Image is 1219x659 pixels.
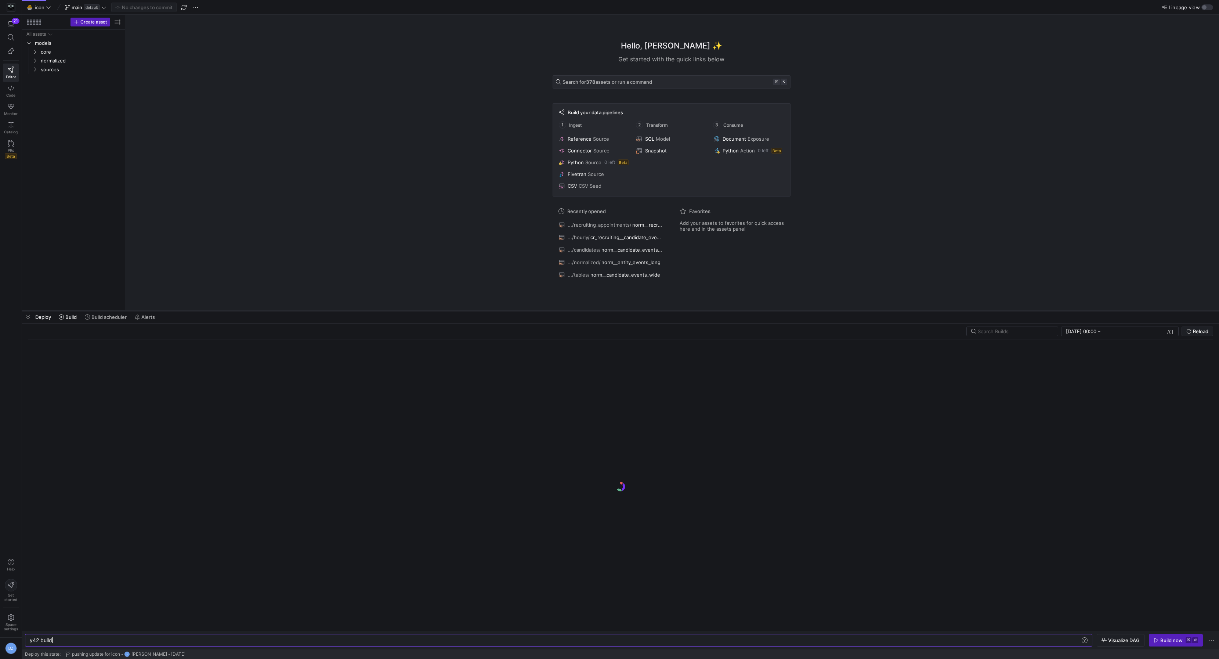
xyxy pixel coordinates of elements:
span: PRs [8,148,14,152]
span: Beta [618,159,629,165]
span: Snapshot [645,148,667,154]
div: DZ [5,642,17,654]
span: Beta [5,153,17,159]
button: .../normalized/norm__entity_events_long [557,258,665,267]
span: .../recruiting_appointments/ [568,222,632,228]
img: https://storage.googleapis.com/y42-prod-data-exchange/images/Yf2Qvegn13xqq0DljGMI0l8d5Zqtiw36EXr8... [7,4,15,11]
button: maindefault [63,3,108,12]
span: Source [593,136,609,142]
div: Press SPACE to select this row. [25,65,122,74]
span: Recently opened [567,208,606,214]
span: main [72,4,82,10]
span: Search for assets or run a command [563,79,652,85]
span: Add your assets to favorites for quick access here and in the assets panel [680,220,785,232]
span: Action [740,148,755,154]
span: .../normalized/ [568,259,601,265]
span: Fivetran [568,171,586,177]
button: CSVCSV Seed [557,181,630,190]
span: Favorites [689,208,710,214]
span: Source [593,148,609,154]
a: Editor [3,64,19,82]
button: DocumentExposure [712,134,785,143]
span: core [41,48,121,56]
kbd: ⌘ [773,79,780,85]
span: CSV [568,183,577,189]
span: Source [588,171,604,177]
span: Python [723,148,739,154]
button: PythonSource0 leftBeta [557,158,630,167]
span: Get started [4,593,17,602]
div: Get started with the quick links below [553,55,791,64]
span: Python [568,159,584,165]
button: 21 [3,18,19,31]
span: normalized [41,57,121,65]
span: Help [6,567,15,571]
button: ConnectorSource [557,146,630,155]
button: .../hourly/cr_recruiting__candidate_events_wide_long [557,233,665,242]
span: 0 left [604,160,615,165]
a: Code [3,82,19,100]
span: Beta [771,148,782,154]
button: ReferenceSource [557,134,630,143]
a: Spacesettings [3,611,19,634]
button: .../recruiting_appointments/norm__recruiting_appointment_facts [557,220,665,230]
button: .../tables/norm__candidate_events_wide [557,270,665,280]
span: Model [656,136,670,142]
button: PythonAction0 leftBeta [712,146,785,155]
a: PRsBeta [3,137,19,162]
a: https://storage.googleapis.com/y42-prod-data-exchange/images/Yf2Qvegn13xqq0DljGMI0l8d5Zqtiw36EXr8... [3,1,19,14]
span: models [35,39,121,47]
strong: 378 [586,79,596,85]
span: Build your data pipelines [568,109,623,115]
span: Code [6,93,15,97]
div: All assets [26,32,46,37]
button: 🐣icon [25,3,53,12]
span: .../tables/ [568,272,590,278]
span: Source [585,159,601,165]
div: Press SPACE to select this row. [25,39,122,47]
button: DZ [3,641,19,656]
span: SQL [645,136,654,142]
span: Create asset [80,19,107,25]
div: DZ [124,651,130,657]
div: 21 [12,18,19,24]
a: Catalog [3,119,19,137]
span: Reference [568,136,592,142]
span: default [84,4,100,10]
span: [PERSON_NAME] [131,652,167,657]
span: Document [723,136,746,142]
button: FivetranSource [557,170,630,179]
span: 0 left [758,148,768,153]
button: .../candidates/norm__candidate_events_long [557,245,665,255]
button: SQLModel [635,134,708,143]
span: Lineage view [1169,4,1200,10]
button: Getstarted [3,576,19,605]
span: .../hourly/ [568,234,590,240]
span: Connector [568,148,592,154]
span: norm__candidate_events_long [601,247,663,253]
div: Press SPACE to select this row. [25,47,122,56]
button: Create asset [70,18,110,26]
span: norm__candidate_events_wide [590,272,660,278]
h1: Hello, [PERSON_NAME] ✨ [621,40,722,52]
button: Search for378assets or run a command⌘k [553,75,791,89]
div: Press SPACE to select this row. [25,30,122,39]
span: pushing update for icon [72,652,120,657]
span: Exposure [748,136,769,142]
div: Press SPACE to select this row. [25,56,122,65]
span: Catalog [4,130,18,134]
span: norm__recruiting_appointment_facts [632,222,663,228]
button: Snapshot [635,146,708,155]
span: CSV Seed [579,183,601,189]
button: Help [3,555,19,575]
span: sources [41,65,121,74]
button: pushing update for iconDZ[PERSON_NAME][DATE] [64,649,187,659]
span: 🐣 [27,5,32,10]
span: Monitor [4,111,18,116]
kbd: k [781,79,787,85]
span: .../candidates/ [568,247,601,253]
span: norm__entity_events_long [601,259,661,265]
span: [DATE] [171,652,185,657]
span: icon [35,4,44,10]
a: Monitor [3,100,19,119]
